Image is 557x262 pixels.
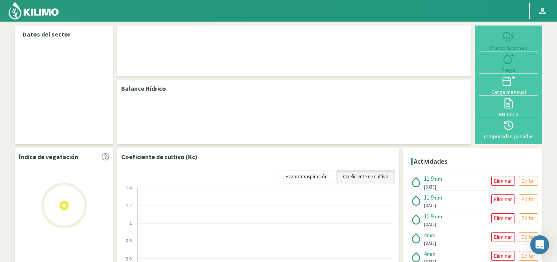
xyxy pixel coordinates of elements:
[494,251,512,260] p: Eliminar
[126,185,132,190] text: 1.4
[519,176,538,186] button: Editar
[519,194,538,204] button: Editar
[491,232,515,242] button: Eliminar
[279,170,334,183] a: Evapotranspiración
[424,202,436,209] span: [DATE]
[494,233,512,242] p: Eliminar
[121,152,197,161] p: Coeficiente de cultivo (Kc)
[424,194,433,201] span: 11.9
[491,194,515,204] button: Eliminar
[19,152,78,161] p: Índice de vegetación
[424,240,436,247] span: [DATE]
[424,175,433,182] span: 11.9
[519,232,538,242] button: Editar
[427,250,435,257] span: mm
[481,112,536,117] div: BH Tabla
[126,257,132,261] text: 0.6
[479,118,538,140] button: Temporadas pasadas
[427,232,435,239] span: mm
[8,1,59,20] img: Kilimo
[481,45,536,51] div: Precipitaciones
[126,238,132,243] text: 0.8
[491,213,515,223] button: Eliminar
[479,29,538,51] button: Precipitaciones
[23,29,105,39] p: Datos del sector
[121,84,166,93] p: Balance Hídrico
[336,170,395,183] a: Coeficiente de cultivo
[433,213,442,220] span: mm
[424,184,436,191] span: [DATE]
[424,250,427,257] span: 4
[414,158,448,165] h4: Actividades
[424,213,433,220] span: 11.9
[481,89,536,95] div: Carga mensual
[491,176,515,186] button: Eliminar
[25,166,103,245] img: Loading...
[481,67,536,73] div: Riego
[126,203,132,208] text: 1.2
[129,221,132,225] text: 1
[494,195,512,204] p: Eliminar
[530,235,549,254] div: Open Intercom Messenger
[479,74,538,96] button: Carga mensual
[522,233,535,242] p: Editar
[479,96,538,118] button: BH Tabla
[494,214,512,223] p: Eliminar
[424,221,436,228] span: [DATE]
[491,251,515,261] button: Eliminar
[433,194,442,201] span: mm
[519,251,538,261] button: Editar
[522,195,535,204] p: Editar
[519,213,538,223] button: Editar
[522,176,535,185] p: Editar
[522,251,535,260] p: Editar
[522,214,535,223] p: Editar
[494,176,512,185] p: Eliminar
[481,134,536,139] div: Temporadas pasadas
[433,175,442,182] span: mm
[479,51,538,73] button: Riego
[424,231,427,239] span: 4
